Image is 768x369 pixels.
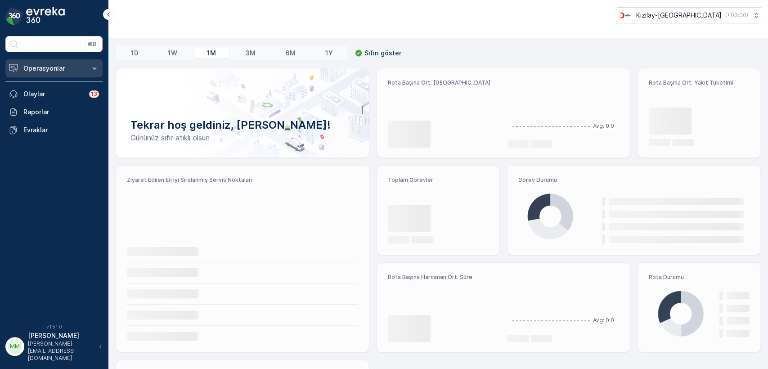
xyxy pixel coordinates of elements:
[245,49,256,58] p: 3M
[5,7,23,25] img: logo
[5,85,103,103] a: Olaylar13
[388,274,500,281] p: Rota Başına Harcanan Ort. Süre
[23,64,85,73] p: Operasyonlar
[26,7,65,25] img: logo_dark-DEwI_e13.png
[23,90,84,99] p: Olaylar
[5,121,103,139] a: Evraklar
[130,132,355,143] p: Gününüz sıfır-atıklı olsun
[5,103,103,121] a: Raporlar
[28,340,94,362] p: [PERSON_NAME][EMAIL_ADDRESS][DOMAIN_NAME]
[8,339,22,354] div: MM
[617,7,761,23] button: Kızılay-[GEOGRAPHIC_DATA](+03:00)
[28,331,94,340] p: [PERSON_NAME]
[91,90,97,98] p: 13
[649,79,750,86] p: Rota Başına Ort. Yakıt Tüketimi
[285,49,296,58] p: 6M
[127,176,358,184] p: Ziyaret Edilen En İyi Sıralanmış Servis Noktaları
[636,11,722,20] p: Kızılay-[GEOGRAPHIC_DATA]
[87,40,96,48] p: ⌘B
[725,12,748,19] p: ( +03:00 )
[23,108,99,117] p: Raporlar
[388,79,500,86] p: Rota Başına Ort. [GEOGRAPHIC_DATA]
[325,49,332,58] p: 1Y
[5,331,103,362] button: MM[PERSON_NAME][PERSON_NAME][EMAIL_ADDRESS][DOMAIN_NAME]
[130,118,355,132] p: Tekrar hoş geldiniz, [PERSON_NAME]!
[388,176,489,184] p: Toplam Görevler
[207,49,216,58] p: 1M
[364,49,401,58] p: Sıfırı göster
[168,49,177,58] p: 1W
[5,324,103,329] span: v 1.51.0
[23,126,99,135] p: Evraklar
[649,274,750,281] p: Rota Durumu
[5,59,103,77] button: Operasyonlar
[131,49,139,58] p: 1D
[617,10,633,20] img: k%C4%B1z%C4%B1lay.png
[518,176,750,184] p: Görev Durumu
